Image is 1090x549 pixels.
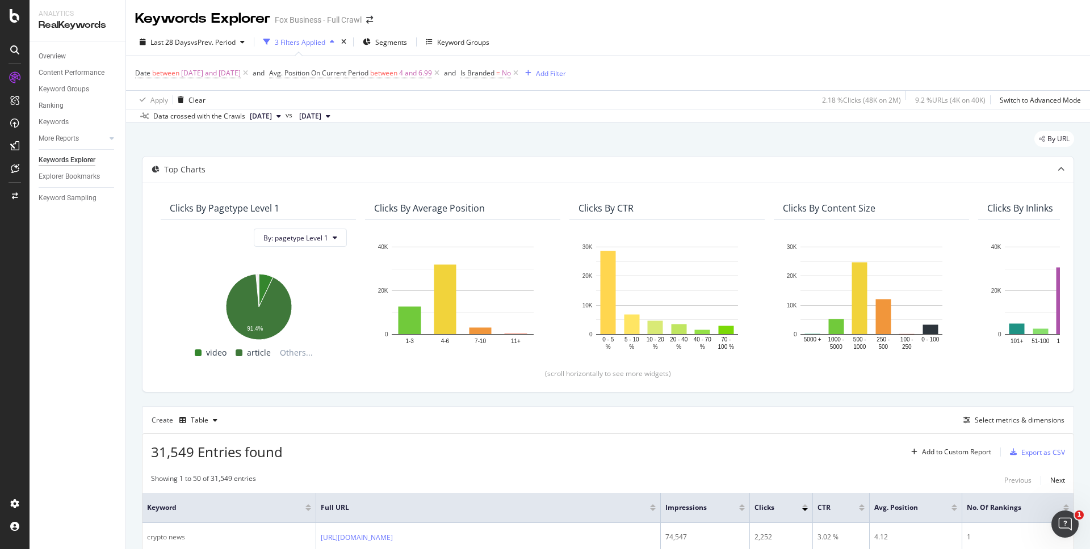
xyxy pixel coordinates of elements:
[783,241,960,351] svg: A chart.
[783,202,875,214] div: Clicks By Content Size
[1004,475,1032,485] div: Previous
[150,95,168,105] div: Apply
[902,344,912,350] text: 250
[874,502,934,513] span: Avg. Position
[582,244,593,250] text: 30K
[247,326,263,332] text: 91.4%
[152,68,179,78] span: between
[995,91,1081,109] button: Switch to Advanced Mode
[191,417,208,424] div: Table
[151,474,256,487] div: Showing 1 to 50 of 31,549 entries
[921,336,940,343] text: 0 - 100
[150,37,191,47] span: Last 28 Days
[536,69,566,78] div: Add Filter
[967,532,1069,542] div: 1
[647,336,665,343] text: 10 - 20
[269,68,368,78] span: Avg. Position On Current Period
[718,344,734,350] text: 100 %
[245,109,286,123] button: [DATE]
[578,241,756,351] svg: A chart.
[39,100,64,112] div: Ranking
[900,336,913,343] text: 100 -
[39,171,100,183] div: Explorer Bookmarks
[853,336,866,343] text: 500 -
[399,65,432,81] span: 4 and 6.99
[39,19,116,32] div: RealKeywords
[991,244,1001,250] text: 40K
[460,68,494,78] span: Is Branded
[39,154,118,166] a: Keywords Explorer
[606,344,611,350] text: %
[665,532,745,542] div: 74,547
[206,346,227,360] span: video
[787,302,797,309] text: 10K
[156,369,1060,378] div: (scroll horizontally to see more widgets)
[907,443,991,461] button: Add to Custom Report
[135,9,270,28] div: Keywords Explorer
[366,16,373,24] div: arrow-right-arrow-left
[358,33,412,51] button: Segments
[263,233,328,243] span: By: pagetype Level 1
[135,68,150,78] span: Date
[250,111,272,121] span: 2025 Oct. 10th
[153,111,245,121] div: Data crossed with the Crawls
[375,37,407,47] span: Segments
[1005,443,1065,461] button: Export as CSV
[175,411,222,429] button: Table
[39,116,69,128] div: Keywords
[582,302,593,309] text: 10K
[589,331,593,337] text: 0
[665,502,722,513] span: Impressions
[700,344,705,350] text: %
[1000,95,1081,105] div: Switch to Advanced Mode
[754,532,808,542] div: 2,252
[295,109,335,123] button: [DATE]
[694,336,712,343] text: 40 - 70
[670,336,688,343] text: 20 - 40
[624,336,639,343] text: 5 - 10
[164,164,206,175] div: Top Charts
[173,91,206,109] button: Clear
[39,154,95,166] div: Keywords Explorer
[275,37,325,47] div: 3 Filters Applied
[721,336,731,343] text: 70 -
[339,36,349,48] div: times
[152,411,222,429] div: Create
[39,192,97,204] div: Keyword Sampling
[170,268,347,341] svg: A chart.
[39,9,116,19] div: Analytics
[475,338,486,344] text: 7-10
[370,68,397,78] span: between
[39,192,118,204] a: Keyword Sampling
[511,338,521,344] text: 11+
[378,288,388,294] text: 20K
[39,133,106,145] a: More Reports
[629,344,634,350] text: %
[1051,510,1079,538] iframe: Intercom live chat
[275,346,317,360] span: Others...
[321,532,393,543] a: [URL][DOMAIN_NAME]
[39,50,118,62] a: Overview
[1050,475,1065,485] div: Next
[188,95,206,105] div: Clear
[299,111,321,121] span: 2025 Sep. 12th
[191,37,236,47] span: vs Prev. Period
[437,37,489,47] div: Keyword Groups
[151,442,283,461] span: 31,549 Entries found
[39,100,118,112] a: Ranking
[39,133,79,145] div: More Reports
[602,336,614,343] text: 0 - 5
[991,288,1001,294] text: 20K
[135,33,249,51] button: Last 28 DaysvsPrev. Period
[374,241,551,351] svg: A chart.
[874,532,957,542] div: 4.12
[830,344,843,350] text: 5000
[147,532,311,542] div: crypto news
[253,68,265,78] div: and
[444,68,456,78] div: and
